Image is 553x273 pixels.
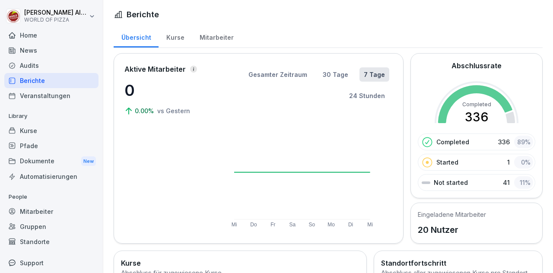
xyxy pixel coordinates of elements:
a: Kurse [159,25,192,48]
text: Do [250,222,257,228]
a: Home [4,28,99,43]
text: Mi [232,222,237,228]
p: People [4,190,99,204]
div: 11 % [514,176,533,189]
h2: Kurse [121,258,359,268]
p: Aktive Mitarbeiter [124,64,186,74]
text: So [309,222,315,228]
a: Berichte [4,73,99,88]
a: Audits [4,58,99,73]
a: Mitarbeiter [192,25,241,48]
p: 0.00% [135,106,156,115]
div: Dokumente [4,153,99,169]
button: 7 Tage [359,67,389,82]
a: Veranstaltungen [4,88,99,103]
a: Übersicht [114,25,159,48]
p: WORLD OF PIZZA [24,17,87,23]
p: vs Gestern [157,106,190,115]
div: New [81,156,96,166]
div: Support [4,255,99,270]
text: Mo [328,222,335,228]
div: 0 % [514,156,533,168]
p: Started [436,158,458,167]
button: Gesamter Zeitraum [244,67,311,82]
a: Automatisierungen [4,169,99,184]
button: 24 Stunden [345,89,389,103]
p: Completed [436,137,469,146]
p: Not started [434,178,468,187]
h1: Berichte [127,9,159,20]
a: DokumenteNew [4,153,99,169]
div: 89 % [514,136,533,148]
a: Mitarbeiter [4,204,99,219]
button: 30 Tage [318,67,353,82]
p: 1 [507,158,510,167]
p: 336 [498,137,510,146]
h2: Abschlussrate [451,60,502,71]
p: 0 [124,79,211,102]
a: Kurse [4,123,99,138]
p: 20 Nutzer [418,223,486,236]
a: News [4,43,99,58]
a: Pfade [4,138,99,153]
text: Sa [289,222,296,228]
text: Mi [368,222,373,228]
p: [PERSON_NAME] Alkurdi [24,9,87,16]
p: Library [4,109,99,123]
p: 41 [503,178,510,187]
text: Di [348,222,353,228]
a: Gruppen [4,219,99,234]
text: Fr [270,222,275,228]
h2: Standortfortschritt [381,258,535,268]
h5: Eingeladene Mitarbeiter [418,210,486,219]
a: Standorte [4,234,99,249]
